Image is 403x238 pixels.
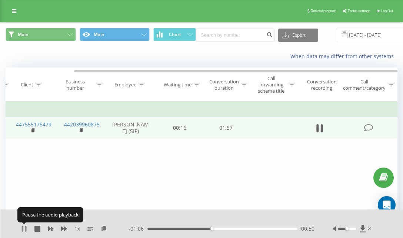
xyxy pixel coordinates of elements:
div: Open Intercom Messenger [378,196,396,214]
div: Accessibility label [210,227,213,230]
div: Pause the audio playback [17,207,83,222]
a: 442039960875 [64,121,100,128]
button: Main [6,28,76,41]
span: Main [18,32,29,37]
button: Export [278,29,318,42]
span: Referral program [311,9,336,13]
div: Business number [57,79,94,91]
a: When data may differ from other systems [290,53,397,60]
button: Chart [153,28,196,41]
span: Log Out [381,9,393,13]
input: Search by number [196,29,274,42]
span: Profile settings [348,9,370,13]
td: 00:16 [157,117,203,139]
div: Call comment/category [343,79,386,91]
span: Chart [169,32,181,37]
button: Main [80,28,150,41]
div: Waiting time [164,82,191,88]
span: 00:50 [301,225,314,232]
a: 447555175479 [16,121,51,128]
span: 1 x [74,225,80,232]
div: Employee [114,82,136,88]
div: Conversation recording [304,79,340,91]
td: 01:57 [203,117,249,139]
div: Conversation duration [209,79,239,91]
div: Call forwarding scheme title [256,75,287,94]
td: [PERSON_NAME] (SIP) [105,117,157,139]
div: Client [21,82,33,88]
span: - 01:06 [129,225,147,232]
div: Accessibility label [345,227,348,230]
